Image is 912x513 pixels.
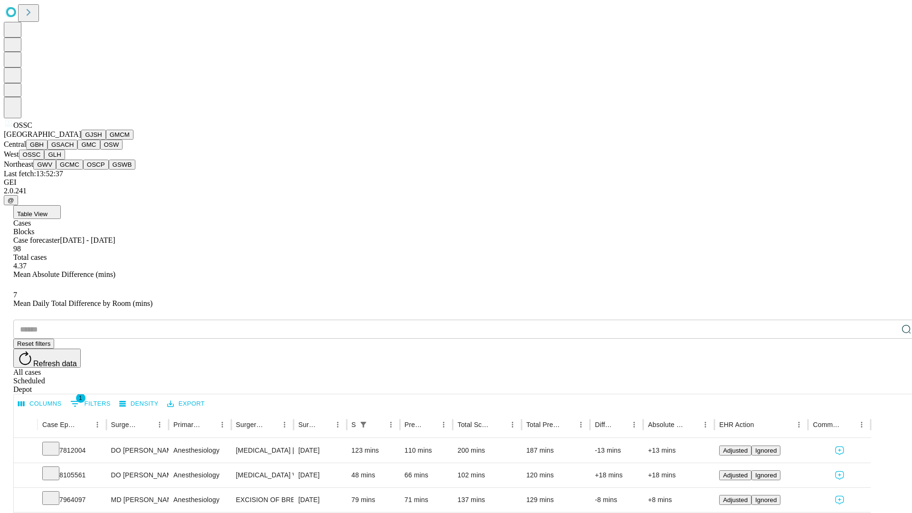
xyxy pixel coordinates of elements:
div: 123 mins [351,438,395,463]
span: OSSC [13,121,32,129]
button: Sort [202,418,216,431]
div: 71 mins [405,488,448,512]
div: Difference [595,421,613,428]
div: Anesthesiology [173,438,226,463]
div: 48 mins [351,463,395,487]
button: Export [165,397,207,411]
button: Menu [699,418,712,431]
button: GJSH [81,130,106,140]
span: Table View [17,210,47,218]
button: Sort [77,418,91,431]
span: Adjusted [723,496,748,503]
button: Sort [493,418,506,431]
button: Menu [384,418,398,431]
button: Menu [855,418,868,431]
span: Case forecaster [13,236,60,244]
div: +13 mins [648,438,710,463]
button: Sort [842,418,855,431]
button: Menu [437,418,450,431]
div: Case Epic Id [42,421,76,428]
span: Mean Daily Total Difference by Room (mins) [13,299,152,307]
span: Mean Absolute Difference (mins) [13,270,115,278]
button: Expand [19,467,33,484]
button: Sort [424,418,437,431]
span: 98 [13,245,21,253]
div: DO [PERSON_NAME] [PERSON_NAME] Do [111,438,164,463]
div: 200 mins [457,438,517,463]
div: 137 mins [457,488,517,512]
button: Adjusted [719,446,751,456]
button: OSW [100,140,123,150]
span: West [4,150,19,158]
div: 7964097 [42,488,102,512]
div: GEI [4,178,908,187]
button: Menu [216,418,229,431]
button: Menu [153,418,166,431]
span: Refresh data [33,360,77,368]
button: Sort [371,418,384,431]
span: [GEOGRAPHIC_DATA] [4,130,81,138]
button: Reset filters [13,339,54,349]
button: Menu [331,418,344,431]
div: Total Predicted Duration [526,421,560,428]
div: 110 mins [405,438,448,463]
button: Density [117,397,161,411]
button: Sort [318,418,331,431]
button: Sort [755,418,768,431]
span: Last fetch: 13:52:37 [4,170,63,178]
div: -8 mins [595,488,638,512]
div: EHR Action [719,421,754,428]
button: GWV [33,160,56,170]
button: GBH [26,140,47,150]
span: Ignored [755,496,777,503]
span: Northeast [4,160,33,168]
div: EXCISION OF BREAST LESION RADIOLOGICAL MARKER [236,488,289,512]
button: @ [4,195,18,205]
button: Expand [19,443,33,459]
div: Primary Service [173,421,201,428]
button: Show filters [68,396,113,411]
div: Anesthesiology [173,463,226,487]
span: 1 [76,393,85,403]
button: Sort [265,418,278,431]
button: Menu [574,418,588,431]
button: Ignored [751,470,780,480]
button: Menu [278,418,291,431]
div: 7812004 [42,438,102,463]
div: Surgery Name [236,421,264,428]
div: Total Scheduled Duration [457,421,492,428]
div: [DATE] [298,438,342,463]
div: +18 mins [595,463,638,487]
button: Menu [792,418,806,431]
button: GMCM [106,130,133,140]
span: Total cases [13,253,47,261]
button: Adjusted [719,495,751,505]
span: 4.37 [13,262,27,270]
span: Central [4,140,26,148]
button: Sort [140,418,153,431]
span: Adjusted [723,472,748,479]
button: Show filters [357,418,370,431]
div: Absolute Difference [648,421,684,428]
button: OSSC [19,150,45,160]
span: @ [8,197,14,204]
div: 129 mins [526,488,586,512]
button: Menu [627,418,641,431]
div: -13 mins [595,438,638,463]
button: Refresh data [13,349,81,368]
span: [DATE] - [DATE] [60,236,115,244]
div: 187 mins [526,438,586,463]
button: GSACH [47,140,77,150]
div: [DATE] [298,463,342,487]
button: GMC [77,140,100,150]
div: 102 mins [457,463,517,487]
button: Select columns [16,397,64,411]
button: Ignored [751,446,780,456]
div: Surgeon Name [111,421,139,428]
button: Ignored [751,495,780,505]
div: MD [PERSON_NAME] [PERSON_NAME] Md [111,488,164,512]
button: OSCP [83,160,109,170]
button: Expand [19,492,33,509]
div: Predicted In Room Duration [405,421,423,428]
button: Adjusted [719,470,751,480]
